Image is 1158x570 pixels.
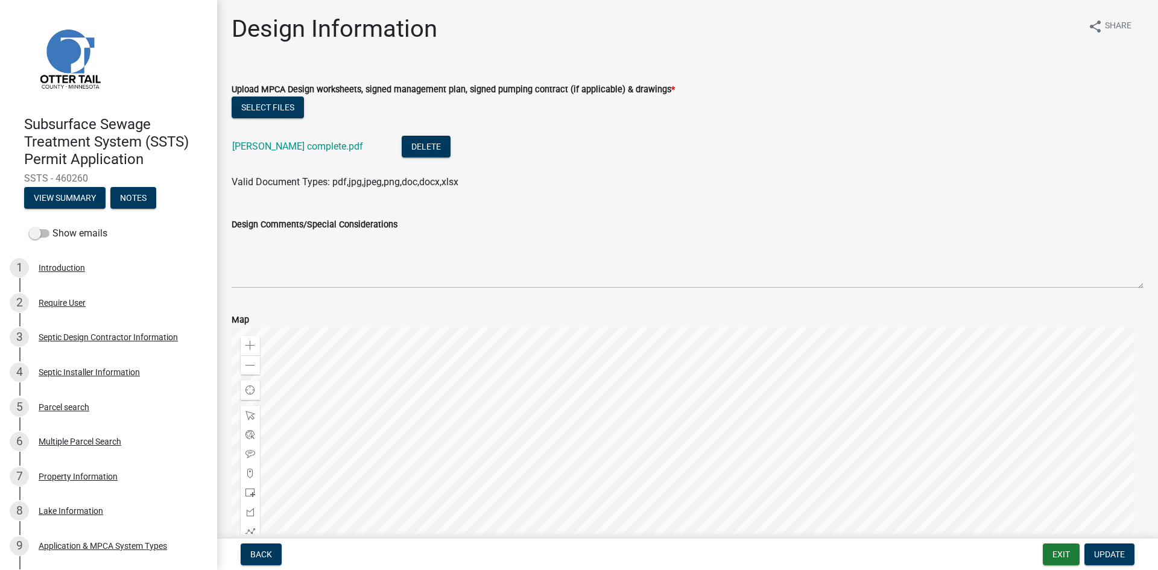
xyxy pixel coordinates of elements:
div: Septic Design Contractor Information [39,333,178,341]
wm-modal-confirm: Delete Document [402,142,451,153]
button: View Summary [24,187,106,209]
div: Application & MPCA System Types [39,542,167,550]
div: 4 [10,363,29,382]
h4: Subsurface Sewage Treatment System (SSTS) Permit Application [24,116,207,168]
span: SSTS - 460260 [24,173,193,184]
div: Zoom out [241,355,260,375]
button: Notes [110,187,156,209]
div: Require User [39,299,86,307]
span: Share [1105,19,1131,34]
button: shareShare [1078,14,1141,38]
wm-modal-confirm: Notes [110,194,156,204]
a: [PERSON_NAME] complete.pdf [232,141,363,152]
div: 6 [10,432,29,451]
wm-modal-confirm: Summary [24,194,106,204]
button: Update [1084,543,1134,565]
button: Back [241,543,282,565]
div: 1 [10,258,29,277]
div: 8 [10,501,29,521]
button: Delete [402,136,451,157]
span: Update [1094,549,1125,559]
div: 7 [10,467,29,486]
div: 3 [10,328,29,347]
div: Zoom in [241,336,260,355]
span: Valid Document Types: pdf,jpg,jpeg,png,doc,docx,xlsx [232,176,458,188]
button: Exit [1043,543,1080,565]
div: Introduction [39,264,85,272]
div: Septic Installer Information [39,368,140,376]
div: 2 [10,293,29,312]
h1: Design Information [232,14,437,43]
button: Select files [232,97,304,118]
div: Find my location [241,381,260,400]
div: Lake Information [39,507,103,515]
div: 5 [10,397,29,417]
label: Design Comments/Special Considerations [232,221,397,229]
i: share [1088,19,1103,34]
label: Map [232,316,249,325]
label: Show emails [29,226,107,241]
span: Back [250,549,272,559]
div: Property Information [39,472,118,481]
div: 9 [10,536,29,556]
label: Upload MPCA Design worksheets, signed management plan, signed pumping contract (if applicable) & ... [232,86,675,94]
div: Parcel search [39,403,89,411]
img: Otter Tail County, Minnesota [24,13,115,103]
div: Multiple Parcel Search [39,437,121,446]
